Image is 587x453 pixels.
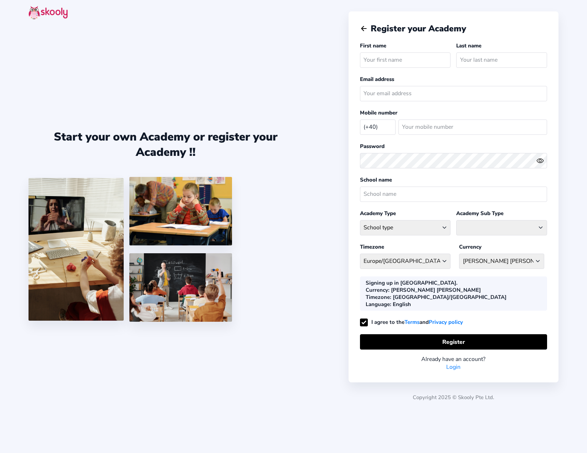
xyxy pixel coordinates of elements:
[446,363,460,371] a: Login
[349,382,558,407] div: Copyright 2025 © Skooly Pte Ltd.
[366,301,390,308] b: Language
[360,109,397,116] label: Mobile number
[360,42,386,49] label: First name
[371,23,466,34] span: Register your Academy
[360,52,451,68] input: Your first name
[360,355,547,363] div: Already have an account?
[366,286,388,294] b: Currency
[536,157,544,164] ion-icon: eye outline
[456,42,482,49] label: Last name
[29,129,303,160] div: Start your own Academy or register your Academy !!
[459,243,482,250] label: Currency
[360,187,547,202] input: School name
[360,25,368,32] button: arrow back outline
[456,210,504,217] label: Academy Sub Type
[360,176,392,183] label: School name
[429,318,463,327] a: Privacy policy
[366,301,411,308] div: : English
[366,294,506,301] div: : [GEOGRAPHIC_DATA]/[GEOGRAPHIC_DATA]
[398,119,547,135] input: Your mobile number
[456,52,547,68] input: Your last name
[405,318,419,327] a: Terms
[360,143,385,150] label: Password
[360,86,547,101] input: Your email address
[360,319,463,326] label: I agree to the and
[360,243,384,250] label: Timezone
[360,210,396,217] label: Academy Type
[129,177,232,245] img: 4.png
[366,294,390,301] b: Timezone
[360,334,547,350] button: Register
[360,76,394,83] label: Email address
[366,279,458,286] div: Signing up in [GEOGRAPHIC_DATA].
[366,286,481,294] div: : [PERSON_NAME] [PERSON_NAME]
[536,157,547,164] button: eye outlineeye off outline
[29,6,68,20] img: skooly-logo.png
[129,253,232,322] img: 5.png
[29,178,124,321] img: 1.jpg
